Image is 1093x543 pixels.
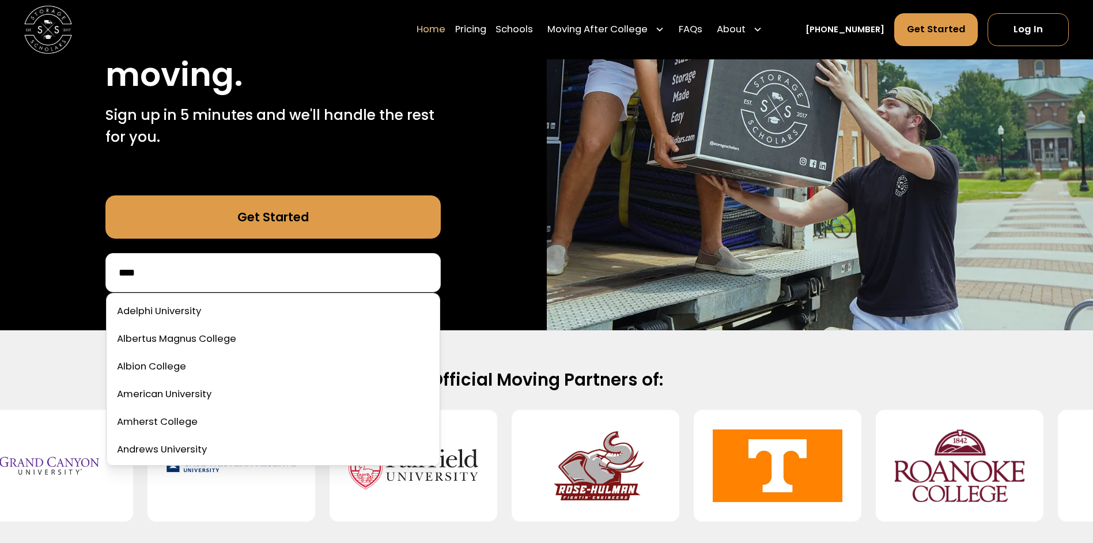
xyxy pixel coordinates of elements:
[163,369,930,391] h2: Official Moving Partners of:
[712,13,767,47] div: About
[543,13,670,47] div: Moving After College
[894,14,978,46] a: Get Started
[895,419,1024,512] img: Roanoke College
[455,13,486,47] a: Pricing
[105,195,441,239] a: Get Started
[679,13,702,47] a: FAQs
[167,419,296,512] img: Case Western Reserve University
[713,419,842,512] img: University of Tennessee-Knoxville
[531,419,660,512] img: Rose-Hulman Institute of Technology
[547,23,648,37] div: Moving After College
[24,6,72,54] img: Storage Scholars main logo
[496,13,533,47] a: Schools
[349,419,478,512] img: Fairfield University
[105,104,441,148] p: Sign up in 5 minutes and we'll handle the rest for you.
[717,23,746,37] div: About
[417,13,445,47] a: Home
[805,24,884,36] a: [PHONE_NUMBER]
[988,14,1069,46] a: Log In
